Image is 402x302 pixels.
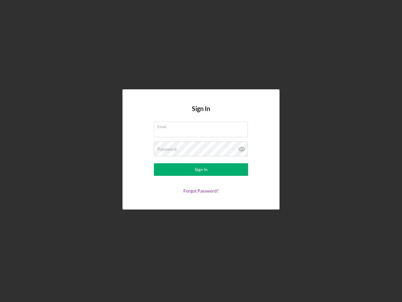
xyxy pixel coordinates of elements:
div: Sign In [195,163,208,176]
label: Email [157,122,248,129]
button: Sign In [154,163,248,176]
h4: Sign In [192,105,210,122]
a: Forgot Password? [183,188,219,193]
label: Password [157,147,177,152]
